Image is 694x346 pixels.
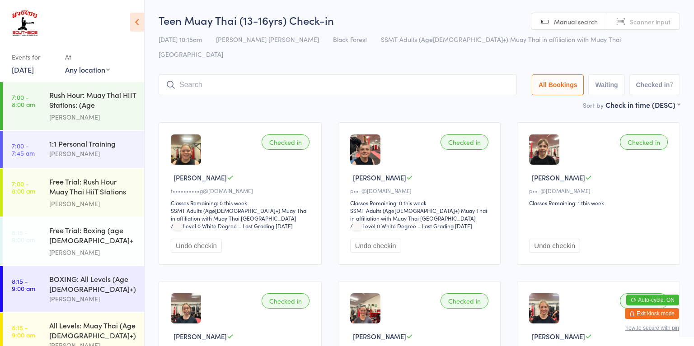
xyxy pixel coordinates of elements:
div: t••••••••••g@[DOMAIN_NAME] [171,187,312,194]
div: Checked in [620,134,668,150]
img: image1714981557.png [529,293,559,323]
span: / Level 0 White Degree – Last Grading [DATE] [171,222,293,230]
span: [PERSON_NAME] [353,332,406,341]
div: Checked in [262,293,309,309]
span: [PERSON_NAME] [PERSON_NAME] [216,35,319,44]
button: Waiting [588,74,624,95]
time: 8:15 - 9:00 am [12,277,35,292]
div: At [65,50,110,65]
button: how to secure with pin [625,325,679,331]
span: [PERSON_NAME] [353,173,406,182]
span: [PERSON_NAME] [173,173,227,182]
div: Free Trial: Rush Hour Muay Thai HiiT Stations (age... [49,176,136,198]
div: Check in time (DESC) [605,100,680,110]
button: Undo checkin [171,239,222,253]
time: 8:15 - 9:00 am [12,324,35,338]
button: Auto-cycle: ON [626,295,679,305]
span: [PERSON_NAME] [532,173,585,182]
span: [PERSON_NAME] [532,332,585,341]
button: Checked in7 [629,74,680,95]
img: Southside Muay Thai & Fitness [9,7,40,41]
button: Undo checkin [350,239,401,253]
time: 7:00 - 7:45 am [12,142,35,157]
div: p••-@[DOMAIN_NAME] [350,187,492,194]
button: Undo checkin [529,239,580,253]
a: 8:15 -9:00 amBOXING: All Levels (Age [DEMOGRAPHIC_DATA]+)[PERSON_NAME] [3,266,144,312]
div: 1:1 Personal Training [49,138,136,148]
div: SSMT Adults (Age[DEMOGRAPHIC_DATA]+) Muay Thai in affiliation with Muay Thai [GEOGRAPHIC_DATA] [350,207,492,222]
div: Rush Hour: Muay Thai HIIT Stations: (Age [DEMOGRAPHIC_DATA]+) [49,90,136,112]
div: p••-@[DOMAIN_NAME] [529,187,671,194]
span: [PERSON_NAME] [173,332,227,341]
div: BOXING: All Levels (Age [DEMOGRAPHIC_DATA]+) [49,274,136,294]
div: Events for [12,50,56,65]
img: image1701150367.png [350,134,380,165]
div: Checked in [441,134,488,150]
span: Scanner input [630,17,671,26]
img: image1707717052.png [171,293,201,323]
div: Checked in [620,293,668,309]
div: Checked in [262,134,309,150]
div: [PERSON_NAME] [49,247,136,258]
div: [PERSON_NAME] [49,148,136,159]
div: Any location [65,65,110,74]
div: SSMT Adults (Age[DEMOGRAPHIC_DATA]+) Muay Thai in affiliation with Muay Thai [GEOGRAPHIC_DATA] [171,207,312,222]
img: image1708498457.png [350,293,380,323]
span: Black Forest [333,35,367,44]
a: 8:15 -9:00 amFree Trial: Boxing (age [DEMOGRAPHIC_DATA]+ years)[PERSON_NAME] [3,217,144,265]
button: All Bookings [532,74,584,95]
a: 7:00 -8:00 amFree Trial: Rush Hour Muay Thai HiiT Stations (age...[PERSON_NAME] [3,169,144,217]
div: [PERSON_NAME] [49,198,136,209]
img: image1708123947.png [171,134,201,165]
div: All Levels: Muay Thai (Age [DEMOGRAPHIC_DATA]+) [49,320,136,340]
a: [DATE] [12,65,34,74]
span: [DATE] 10:15am [159,35,202,44]
div: Classes Remaining: 1 this week [529,199,671,207]
button: Exit kiosk mode [625,308,679,319]
time: 8:15 - 9:00 am [12,229,35,243]
div: 7 [670,81,673,88]
time: 7:00 - 8:00 am [12,93,35,108]
h2: Teen Muay Thai (13-16yrs) Check-in [159,13,680,28]
img: image1701150348.png [529,134,559,165]
span: / Level 0 White Degree – Last Grading [DATE] [350,222,472,230]
label: Sort by [583,101,604,110]
div: Checked in [441,293,488,309]
div: Free Trial: Boxing (age [DEMOGRAPHIC_DATA]+ years) [49,225,136,247]
div: [PERSON_NAME] [49,112,136,122]
div: Classes Remaining: 0 this week [350,199,492,207]
a: 7:00 -7:45 am1:1 Personal Training[PERSON_NAME] [3,131,144,168]
span: SSMT Adults (Age[DEMOGRAPHIC_DATA]+) Muay Thai in affiliation with Muay Thai [GEOGRAPHIC_DATA] [159,35,621,59]
input: Search [159,74,517,95]
div: Classes Remaining: 0 this week [171,199,312,207]
div: [PERSON_NAME] [49,294,136,304]
span: Manual search [554,17,598,26]
a: 7:00 -8:00 amRush Hour: Muay Thai HIIT Stations: (Age [DEMOGRAPHIC_DATA]+)[PERSON_NAME] [3,82,144,130]
time: 7:00 - 8:00 am [12,180,35,194]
